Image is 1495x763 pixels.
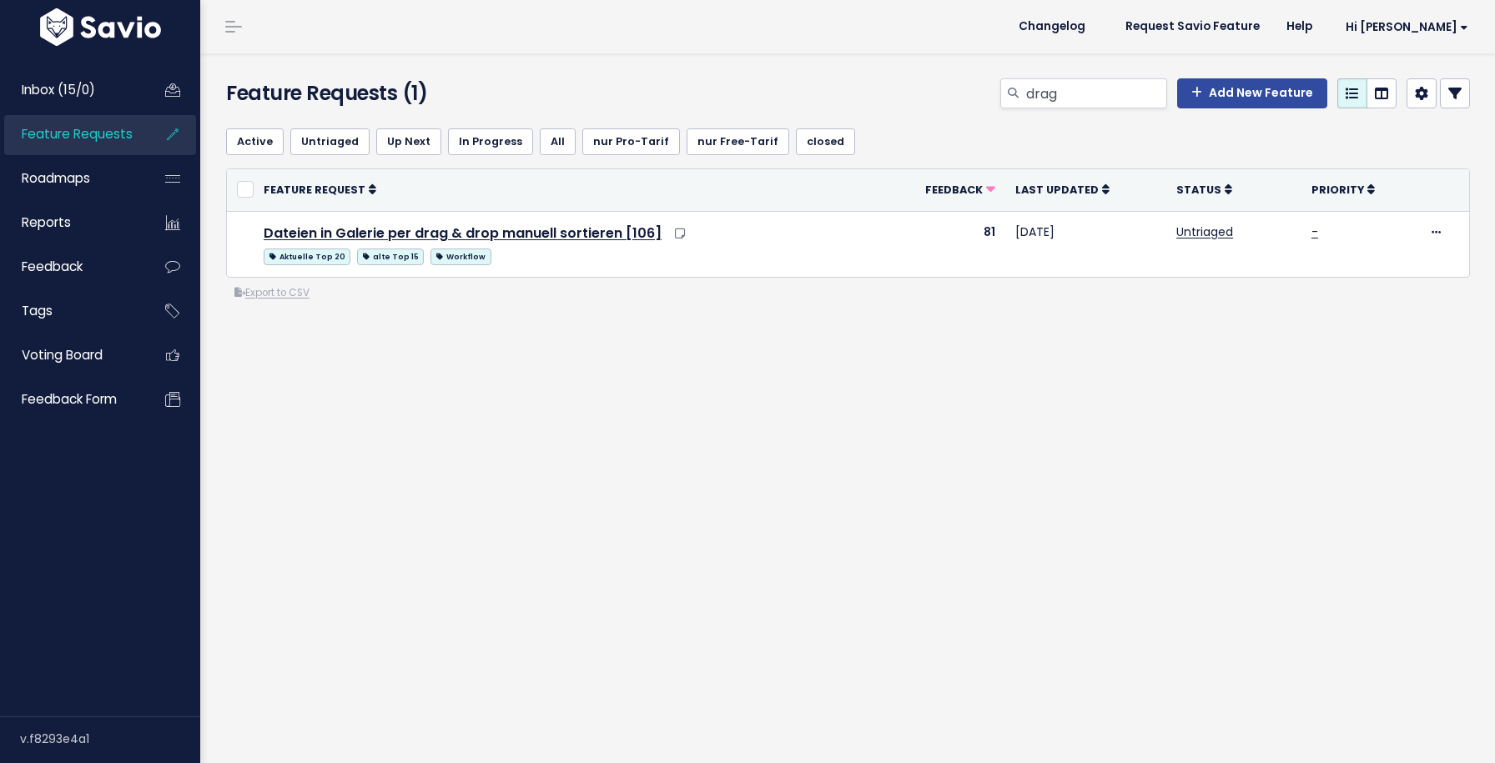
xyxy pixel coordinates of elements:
[22,302,53,319] span: Tags
[264,245,350,266] a: Aktuelle Top 20
[22,81,95,98] span: Inbox (15/0)
[1177,78,1327,108] a: Add New Feature
[357,245,424,266] a: alte Top 15
[264,181,376,198] a: Feature Request
[1326,14,1482,40] a: Hi [PERSON_NAME]
[1273,14,1326,39] a: Help
[357,248,424,265] span: alte Top 15
[448,128,533,155] a: In Progress
[22,390,117,408] span: Feedback form
[1112,14,1273,39] a: Request Savio Feature
[1005,211,1166,276] td: [DATE]
[582,128,680,155] a: nur Pro-Tarif
[22,169,90,187] span: Roadmaps
[430,248,491,265] span: Workflow
[22,258,83,275] span: Feedback
[264,183,365,197] span: Feature Request
[925,181,995,198] a: Feedback
[1311,183,1364,197] span: Priority
[4,336,138,374] a: Voting Board
[430,245,491,266] a: Workflow
[264,248,350,265] span: Aktuelle Top 20
[1176,223,1233,240] a: Untriaged
[1311,223,1318,240] a: -
[1346,21,1468,33] span: Hi [PERSON_NAME]
[4,115,138,153] a: Feature Requests
[4,203,138,242] a: Reports
[1015,181,1110,198] a: Last Updated
[4,380,138,419] a: Feedback form
[36,8,165,46] img: logo-white.9d6f32f41409.svg
[1024,78,1167,108] input: Search features...
[226,128,1470,155] ul: Filter feature requests
[1176,183,1221,197] span: Status
[234,286,310,299] a: Export to CSV
[687,128,789,155] a: nur Free-Tarif
[4,248,138,286] a: Feedback
[20,717,200,760] div: v.f8293e4a1
[796,128,855,155] a: closed
[22,213,71,231] span: Reports
[22,346,103,364] span: Voting Board
[4,292,138,330] a: Tags
[226,128,284,155] a: Active
[879,211,1006,276] td: 81
[376,128,441,155] a: Up Next
[925,183,983,197] span: Feedback
[1019,21,1085,33] span: Changelog
[264,223,662,243] a: Dateien in Galerie per drag & drop manuell sortieren [106]
[1311,181,1375,198] a: Priority
[226,78,624,108] h4: Feature Requests (1)
[540,128,576,155] a: All
[4,159,138,198] a: Roadmaps
[22,125,133,143] span: Feature Requests
[1015,183,1099,197] span: Last Updated
[4,71,138,109] a: Inbox (15/0)
[1176,181,1232,198] a: Status
[290,128,370,155] a: Untriaged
